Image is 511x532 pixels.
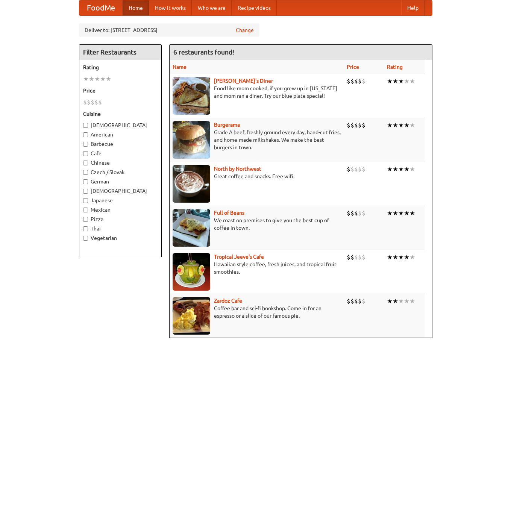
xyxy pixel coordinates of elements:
[123,0,149,15] a: Home
[83,217,88,222] input: Pizza
[393,77,398,85] li: ★
[83,140,158,148] label: Barbecue
[214,166,261,172] a: North by Northwest
[358,77,362,85] li: $
[94,75,100,83] li: ★
[83,87,158,94] h5: Price
[83,110,158,118] h5: Cuisine
[214,254,264,260] a: Tropical Jeeve's Cafe
[404,77,409,85] li: ★
[387,209,393,217] li: ★
[214,210,244,216] a: Full of Beans
[354,297,358,305] li: $
[83,178,158,185] label: German
[354,253,358,261] li: $
[83,225,158,232] label: Thai
[83,236,88,241] input: Vegetarian
[83,132,88,137] input: American
[387,165,393,173] li: ★
[347,209,350,217] li: $
[362,253,365,261] li: $
[83,151,88,156] input: Cafe
[393,209,398,217] li: ★
[350,121,354,129] li: $
[83,123,88,128] input: [DEMOGRAPHIC_DATA]
[398,209,404,217] li: ★
[214,298,242,304] a: Zardoz Cafe
[173,297,210,335] img: zardoz.jpg
[362,209,365,217] li: $
[387,253,393,261] li: ★
[83,121,158,129] label: [DEMOGRAPHIC_DATA]
[362,121,365,129] li: $
[173,173,341,180] p: Great coffee and snacks. Free wifi.
[173,253,210,291] img: jeeves.jpg
[409,165,415,173] li: ★
[173,261,341,276] p: Hawaiian style coffee, fresh juices, and tropical fruit smoothies.
[398,297,404,305] li: ★
[354,121,358,129] li: $
[232,0,277,15] a: Recipe videos
[387,297,393,305] li: ★
[393,165,398,173] li: ★
[236,26,254,34] a: Change
[79,23,259,37] div: Deliver to: [STREET_ADDRESS]
[214,78,273,84] a: [PERSON_NAME]'s Diner
[347,64,359,70] a: Price
[398,77,404,85] li: ★
[106,75,111,83] li: ★
[149,0,192,15] a: How it works
[404,121,409,129] li: ★
[358,297,362,305] li: $
[354,165,358,173] li: $
[358,209,362,217] li: $
[83,75,89,83] li: ★
[83,168,158,176] label: Czech / Slovak
[398,253,404,261] li: ★
[83,159,158,167] label: Chinese
[173,85,341,100] p: Food like mom cooked, if you grew up in [US_STATE] and mom ran a diner. Try our blue plate special!
[83,161,88,165] input: Chinese
[350,253,354,261] li: $
[347,165,350,173] li: $
[79,45,161,60] h4: Filter Restaurants
[409,253,415,261] li: ★
[362,77,365,85] li: $
[347,297,350,305] li: $
[173,49,234,56] ng-pluralize: 6 restaurants found!
[192,0,232,15] a: Who we are
[89,75,94,83] li: ★
[409,121,415,129] li: ★
[83,98,87,106] li: $
[387,64,403,70] a: Rating
[100,75,106,83] li: ★
[393,253,398,261] li: ★
[173,77,210,115] img: sallys.jpg
[404,253,409,261] li: ★
[83,206,158,214] label: Mexican
[83,131,158,138] label: American
[91,98,94,106] li: $
[387,77,393,85] li: ★
[401,0,425,15] a: Help
[347,121,350,129] li: $
[404,209,409,217] li: ★
[404,297,409,305] li: ★
[362,165,365,173] li: $
[358,253,362,261] li: $
[83,234,158,242] label: Vegetarian
[83,208,88,212] input: Mexican
[83,215,158,223] label: Pizza
[409,77,415,85] li: ★
[83,170,88,175] input: Czech / Slovak
[350,297,354,305] li: $
[409,209,415,217] li: ★
[347,77,350,85] li: $
[214,122,240,128] a: Burgerama
[83,226,88,231] input: Thai
[362,297,365,305] li: $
